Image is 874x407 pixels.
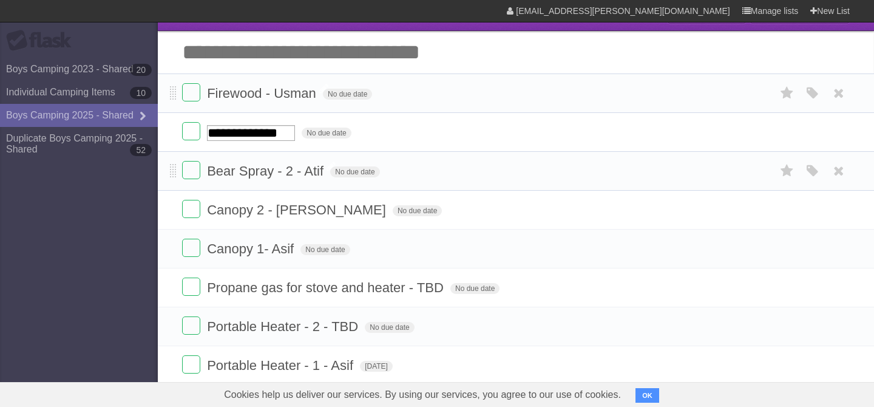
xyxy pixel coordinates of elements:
[130,87,152,99] b: 10
[182,316,200,335] label: Done
[182,200,200,218] label: Done
[207,319,361,334] span: Portable Heater - 2 - TBD
[207,86,319,101] span: Firewood - Usman
[182,122,200,140] label: Done
[130,144,152,156] b: 52
[182,278,200,296] label: Done
[300,244,350,255] span: No due date
[207,163,327,179] span: Bear Spray - 2 - Atif
[130,64,152,76] b: 20
[182,161,200,179] label: Done
[212,383,633,407] span: Cookies help us deliver our services. By using our services, you agree to our use of cookies.
[207,202,389,217] span: Canopy 2 - [PERSON_NAME]
[450,283,500,294] span: No due date
[360,361,393,372] span: [DATE]
[302,128,351,139] span: No due date
[330,166,379,177] span: No due date
[182,355,200,374] label: Done
[207,280,447,295] span: Propane gas for stove and heater - TBD
[776,83,799,103] label: Star task
[393,205,442,216] span: No due date
[635,388,659,403] button: OK
[182,83,200,101] label: Done
[207,241,297,256] span: Canopy 1- Asif
[323,89,372,100] span: No due date
[182,239,200,257] label: Done
[6,30,79,52] div: Flask
[207,358,356,373] span: Portable Heater - 1 - Asif
[776,161,799,181] label: Star task
[365,322,414,333] span: No due date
